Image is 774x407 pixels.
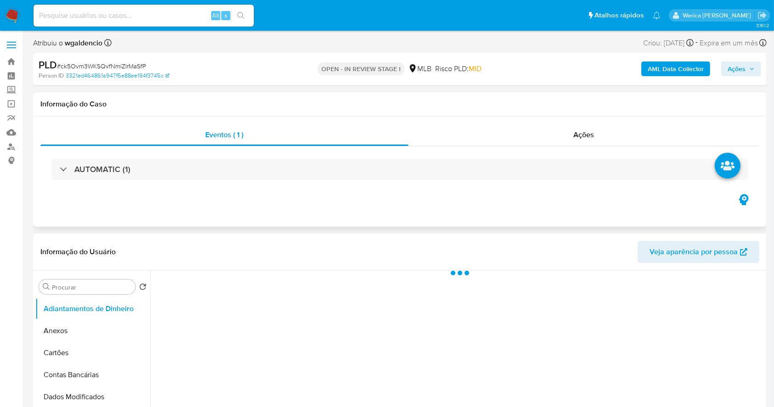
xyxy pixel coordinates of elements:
span: s [224,11,227,20]
h3: AUTOMATIC (1) [74,164,130,174]
button: Veja aparência por pessoa [638,241,759,263]
span: Ações [728,61,746,76]
button: Contas Bancárias [35,364,150,386]
button: Adiantamentos de Dinheiro [35,298,150,320]
h1: Informação do Usuário [40,247,116,256]
button: Procurar [43,283,50,290]
span: Expira em um mês [700,38,758,48]
h1: Informação do Caso [40,100,759,109]
span: MID [469,63,482,74]
span: Veja aparência por pessoa [650,241,738,263]
button: Anexos [35,320,150,342]
p: OPEN - IN REVIEW STAGE I [318,62,404,75]
b: wgaldencio [63,38,102,48]
a: 3321ed464861a947f5e88ee194f3745c [66,72,169,80]
span: Ações [574,129,595,140]
span: Eventos ( 1 ) [206,129,244,140]
span: - [695,37,698,49]
button: search-icon [231,9,250,22]
span: Atalhos rápidos [595,11,644,20]
a: Notificações [653,11,661,19]
span: # ck5Ovm3WKSQvfNmiZlrMaSfP [57,61,146,71]
input: Procurar [52,283,132,291]
b: PLD [39,57,57,72]
button: Cartões [35,342,150,364]
span: Risco PLD: [435,64,482,74]
b: AML Data Collector [648,61,704,76]
a: Sair [757,11,767,20]
span: Alt [212,11,219,20]
b: Person ID [39,72,64,80]
span: Atribuiu o [33,38,102,48]
button: AML Data Collector [641,61,710,76]
div: AUTOMATIC (1) [51,159,748,180]
button: Retornar ao pedido padrão [139,283,146,293]
button: Ações [721,61,761,76]
input: Pesquise usuários ou casos... [34,10,254,22]
p: werica.jgaldencio@mercadolivre.com [683,11,754,20]
div: Criou: [DATE] [643,37,694,49]
div: MLB [408,64,432,74]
